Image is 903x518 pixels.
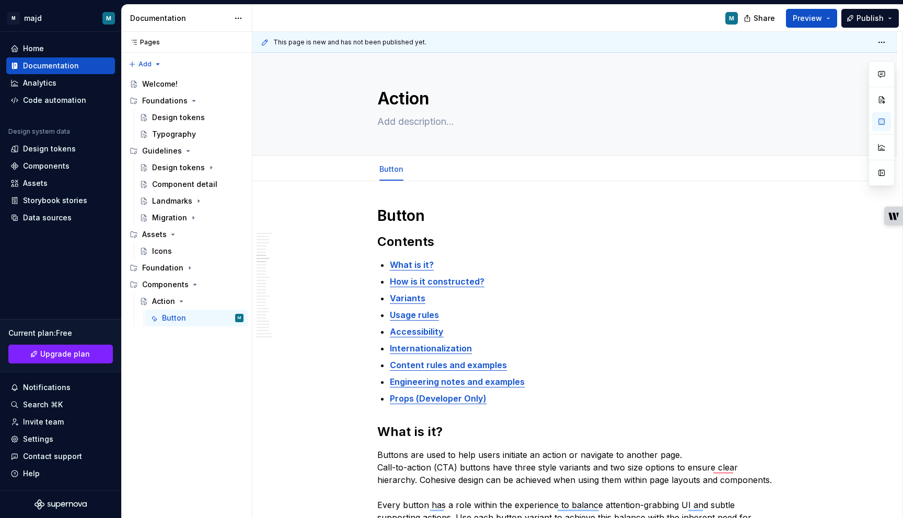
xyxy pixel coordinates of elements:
[786,9,837,28] button: Preview
[135,176,248,193] a: Component detail
[390,393,487,404] strong: Props (Developer Only)
[130,13,229,23] div: Documentation
[6,448,115,465] button: Contact support
[7,12,20,25] div: M
[152,196,192,206] div: Landmarks
[34,499,87,510] svg: Supernova Logo
[6,414,115,430] a: Invite team
[6,75,115,91] a: Analytics
[152,179,217,190] div: Component detail
[390,376,525,387] a: Engineering notes and examples
[152,162,205,173] div: Design tokens
[6,92,115,109] a: Code automation
[142,79,178,89] div: Welcome!
[390,276,484,287] a: How is it constructed?
[125,226,248,243] div: Assets
[138,60,152,68] span: Add
[125,76,248,326] div: Page tree
[6,431,115,448] a: Settings
[23,434,53,444] div: Settings
[6,192,115,209] a: Storybook stories
[142,279,189,290] div: Components
[23,43,44,54] div: Home
[6,379,115,396] button: Notifications
[8,127,70,136] div: Design system data
[135,293,248,310] a: Action
[754,13,775,23] span: Share
[145,310,248,326] a: ButtonM
[8,345,113,363] button: Upgrade plan
[6,396,115,413] button: Search ⌘K
[856,13,884,23] span: Publish
[729,14,734,22] div: M
[6,209,115,226] a: Data sources
[162,313,186,323] div: Button
[6,158,115,174] a: Components
[390,293,425,303] a: Variants
[6,57,115,74] a: Documentation
[23,178,48,189] div: Assets
[135,193,248,209] a: Landmarks
[390,260,434,270] a: What is it?
[8,328,113,338] div: Current plan : Free
[23,417,64,427] div: Invite team
[238,313,241,323] div: M
[135,243,248,260] a: Icons
[273,38,426,46] span: This page is new and has not been published yet.
[152,213,187,223] div: Migration
[24,13,42,23] div: majd
[6,175,115,192] a: Assets
[2,7,119,29] button: MmajdM
[377,424,443,439] strong: What is it?
[125,57,165,72] button: Add
[125,143,248,159] div: Guidelines
[125,92,248,109] div: Foundations
[23,61,79,71] div: Documentation
[841,9,899,28] button: Publish
[23,78,56,88] div: Analytics
[135,126,248,143] a: Typography
[390,360,507,370] a: Content rules and examples
[23,451,82,462] div: Contact support
[377,234,434,249] strong: Contents
[40,349,90,359] span: Upgrade plan
[23,95,86,105] div: Code automation
[125,276,248,293] div: Components
[23,382,71,393] div: Notifications
[142,229,167,240] div: Assets
[23,144,76,154] div: Design tokens
[152,246,172,256] div: Icons
[135,159,248,176] a: Design tokens
[390,310,439,320] a: Usage rules
[390,326,444,337] a: Accessibility
[6,140,115,157] a: Design tokens
[390,343,472,354] a: Internationalization
[23,161,70,171] div: Components
[738,9,782,28] button: Share
[125,76,248,92] a: Welcome!
[125,260,248,276] div: Foundation
[135,209,248,226] a: Migration
[23,399,63,410] div: Search ⌘K
[135,109,248,126] a: Design tokens
[152,296,175,307] div: Action
[142,263,183,273] div: Foundation
[375,86,770,111] textarea: Action
[23,468,40,479] div: Help
[125,38,160,46] div: Pages
[23,213,72,223] div: Data sources
[106,14,111,22] div: M
[152,129,196,139] div: Typography
[6,465,115,482] button: Help
[793,13,822,23] span: Preview
[142,146,182,156] div: Guidelines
